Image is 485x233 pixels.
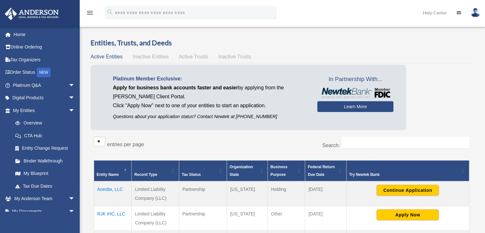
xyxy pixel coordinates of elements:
label: Search: [322,143,340,148]
a: Entity Change Request [9,142,81,155]
td: [DATE] [305,206,346,230]
img: Anderson Advisors Platinum Portal [3,8,61,20]
label: entries per page [107,142,144,147]
td: Other [268,206,305,230]
td: [DATE] [305,181,346,206]
a: Binder Walkthrough [9,154,81,167]
a: My Blueprint [9,167,81,180]
a: Tax Organizers [4,53,85,66]
span: arrow_drop_down [69,92,81,105]
td: Limited Liability Company (LLC) [132,206,179,230]
button: Apply Now [377,209,439,220]
p: Click "Apply Now" next to one of your entities to start an application. [113,101,308,110]
td: RJK IHC, LLC [94,206,132,230]
span: Business Purpose [270,165,287,177]
a: CTA Hub [9,129,81,142]
a: My Entitiesarrow_drop_down [4,104,81,117]
span: arrow_drop_down [69,192,81,206]
span: Federal Return Due Date [308,165,335,177]
a: Tax Due Dates [9,180,81,192]
a: Overview [9,117,78,130]
a: Order StatusNEW [4,66,85,79]
span: Active Trusts [179,54,208,59]
span: Inactive Trusts [218,54,251,59]
i: search [107,9,114,16]
th: Record Type: Activate to sort [132,160,179,181]
p: Questions about your application status? Contact Newtek at [PHONE_NUMBER] [113,113,308,121]
span: Record Type [134,172,157,177]
td: Holding [268,181,305,206]
th: Business Purpose: Activate to sort [268,160,305,181]
p: by applying from the [PERSON_NAME] Client Portal. [113,83,308,101]
span: arrow_drop_down [69,104,81,117]
div: Try Newtek Bank [349,171,459,178]
a: My Documentsarrow_drop_down [4,205,85,218]
td: [US_STATE] [227,206,268,230]
a: Digital Productsarrow_drop_down [4,92,85,104]
img: NewtekBankLogoSM.png [320,88,390,98]
span: Active Entities [91,54,122,59]
span: arrow_drop_down [69,205,81,218]
h3: Entities, Trusts, and Deeds [91,38,473,48]
td: Partnership [179,206,227,230]
td: Limited Liability Company (LLC) [132,181,179,206]
span: arrow_drop_down [69,79,81,92]
span: Inactive Entities [133,54,169,59]
i: menu [86,9,94,17]
span: In Partnership With... [317,74,393,85]
th: Try Newtek Bank : Activate to sort [346,160,469,181]
td: Partnership [179,181,227,206]
td: [US_STATE] [227,181,268,206]
th: Entity Name: Activate to invert sorting [94,160,132,181]
span: Tax Status [182,172,201,177]
p: Platinum Member Exclusive: [113,74,308,83]
span: Entity Name [97,172,119,177]
a: My Anderson Teamarrow_drop_down [4,192,85,205]
th: Federal Return Due Date: Activate to sort [305,160,346,181]
th: Organization State: Activate to sort [227,160,268,181]
button: Continue Application [377,185,439,196]
a: Online Ordering [4,41,85,54]
a: menu [86,11,94,17]
a: Platinum Q&Aarrow_drop_down [4,79,85,92]
span: Organization State [230,165,253,177]
span: Apply for business bank accounts faster and easier [113,85,238,90]
a: Learn More [317,101,393,112]
div: NEW [37,68,51,77]
a: Home [4,28,85,41]
img: User Pic [471,8,480,17]
td: Aceobx, LLC [94,181,132,206]
th: Tax Status: Activate to sort [179,160,227,181]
